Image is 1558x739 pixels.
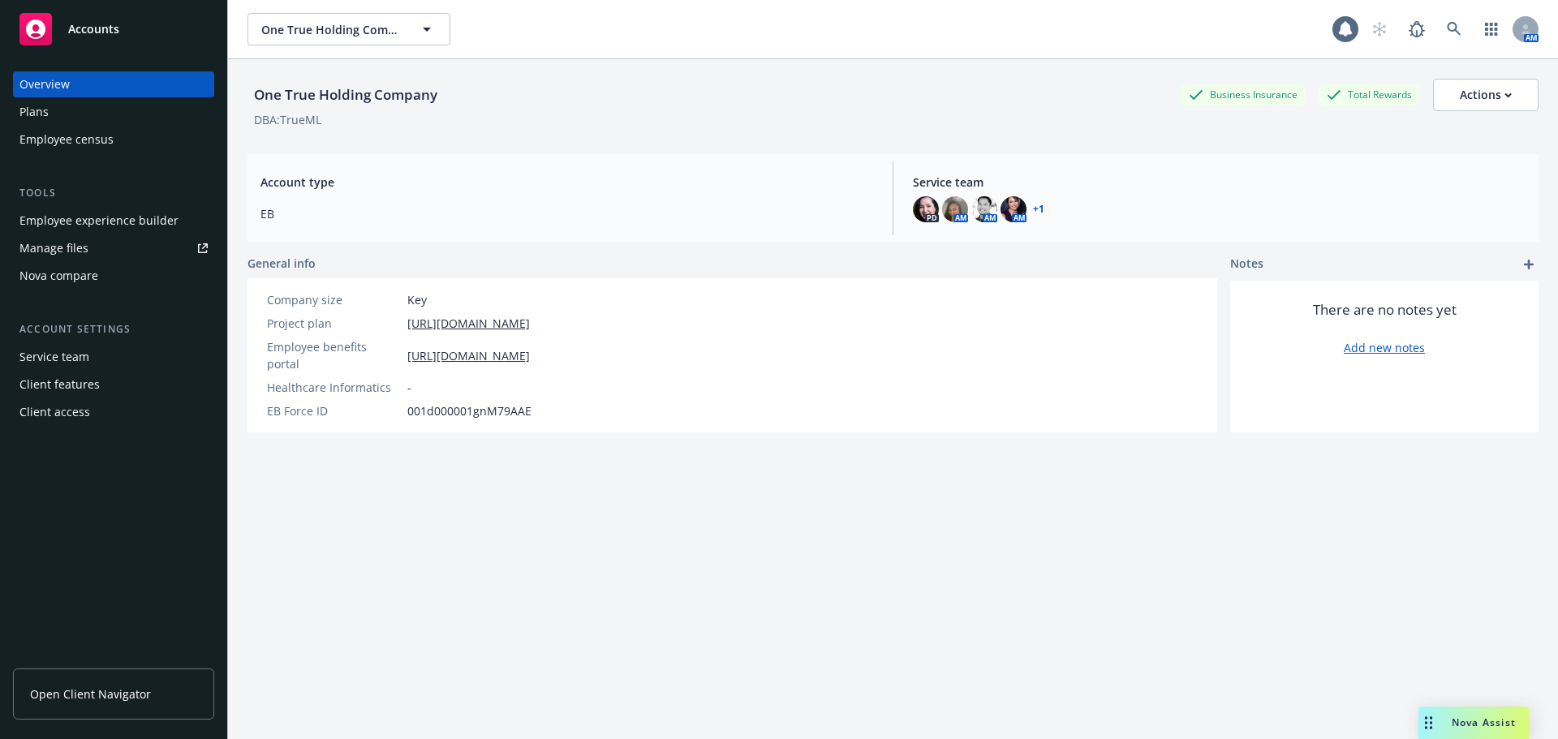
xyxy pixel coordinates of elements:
a: Client access [13,399,214,425]
a: Employee census [13,127,214,153]
span: One True Holding Company [261,21,402,38]
span: EB [260,205,873,222]
div: Total Rewards [1319,84,1420,105]
a: Accounts [13,6,214,52]
div: Actions [1460,79,1512,110]
span: Key [407,291,427,308]
span: Nova Assist [1452,715,1516,729]
div: Overview [19,71,70,97]
a: Overview [13,71,214,97]
span: Account type [260,174,873,191]
span: Notes [1230,255,1263,274]
a: Start snowing [1363,13,1396,45]
div: Business Insurance [1181,84,1306,105]
div: Account settings [13,321,214,337]
a: add [1519,255,1539,274]
span: There are no notes yet [1313,300,1457,320]
div: Client access [19,399,90,425]
a: Employee experience builder [13,208,214,234]
img: photo [971,196,997,222]
span: Open Client Navigator [30,685,151,702]
span: General info [247,255,316,272]
button: Actions [1433,79,1539,111]
span: - [407,379,411,396]
div: Client features [19,372,100,397]
a: Search [1438,13,1470,45]
a: Client features [13,372,214,397]
div: Project plan [267,315,401,332]
a: Report a Bug [1401,13,1433,45]
a: Switch app [1475,13,1508,45]
div: Manage files [19,235,88,261]
a: [URL][DOMAIN_NAME] [407,347,530,364]
a: Service team [13,344,214,370]
span: Service team [913,174,1526,191]
div: DBA: TrueML [254,111,321,128]
div: Plans [19,99,49,125]
a: [URL][DOMAIN_NAME] [407,315,530,332]
div: Tools [13,185,214,201]
div: Employee benefits portal [267,338,401,372]
img: photo [1001,196,1026,222]
div: Employee experience builder [19,208,179,234]
a: Manage files [13,235,214,261]
div: Nova compare [19,263,98,289]
div: Service team [19,344,89,370]
div: One True Holding Company [247,84,444,105]
button: One True Holding Company [247,13,450,45]
a: Nova compare [13,263,214,289]
div: EB Force ID [267,402,401,419]
div: Healthcare Informatics [267,379,401,396]
div: Company size [267,291,401,308]
div: Drag to move [1418,707,1439,739]
span: Accounts [68,23,119,36]
div: Employee census [19,127,114,153]
button: Nova Assist [1418,707,1529,739]
img: photo [913,196,939,222]
a: Add new notes [1344,339,1425,356]
a: Plans [13,99,214,125]
a: +1 [1033,204,1044,214]
span: 001d000001gnM79AAE [407,402,532,419]
img: photo [942,196,968,222]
